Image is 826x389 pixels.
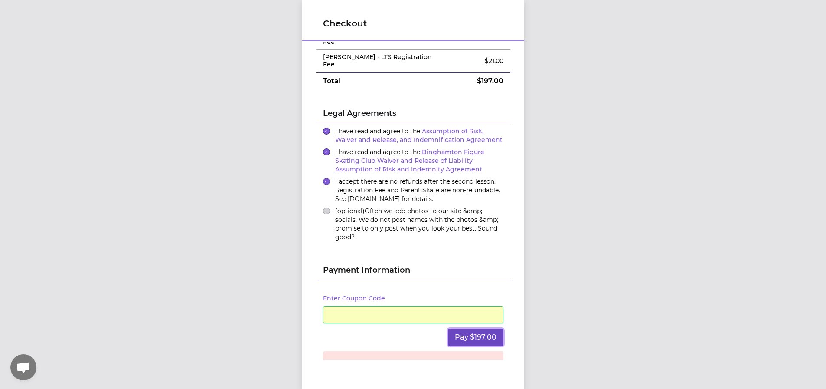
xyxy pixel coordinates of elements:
a: Open chat [10,354,36,380]
a: Assumption of Risk, Waiver and Release, and Indemnification Agreement [335,127,503,144]
button: Enter Coupon Code [323,294,385,303]
label: Often we add photos to our site &amp; socials. We do not post names with the photos &amp; promise... [335,207,503,241]
label: I accept there are no refunds after the second lesson. Registration Fee and Parent Skate are non-... [335,177,503,203]
h2: Legal Agreements [323,107,503,123]
h1: Checkout [323,17,503,30]
td: Total [316,72,446,90]
span: (optional) [335,207,365,215]
span: I have read and agree to the [335,127,503,144]
iframe: Secure card payment input frame [329,310,498,319]
button: Pay $197.00 [448,329,503,346]
div: Your postal code is incomplete. [330,360,496,370]
p: [PERSON_NAME] - LTS Registration Fee [323,53,439,69]
span: I have read and agree to the [335,148,484,173]
h2: Payment Information [323,264,503,280]
a: Binghamton Figure Skating Club Waiver and Release of Liability Assumption of Risk and Indemnity A... [335,148,484,173]
p: $ 197.00 [452,76,503,86]
p: $ 21.00 [452,56,503,65]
